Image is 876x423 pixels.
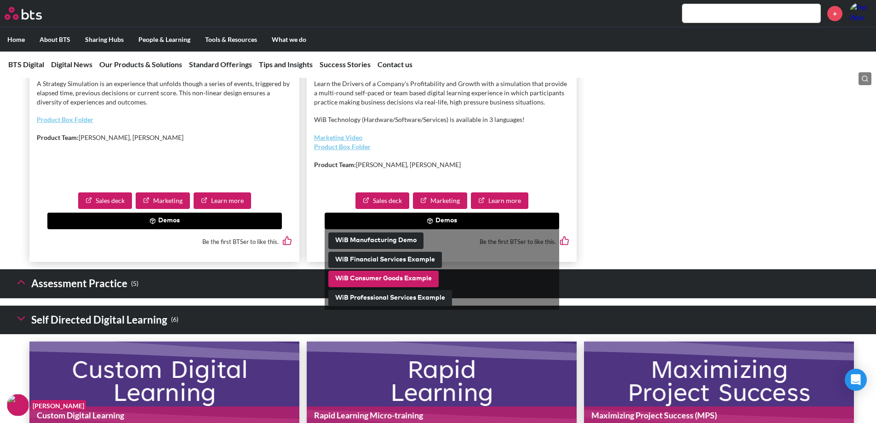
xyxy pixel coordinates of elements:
a: Sales deck [78,192,132,209]
img: BTS Logo [5,7,42,20]
a: Success Stories [320,60,371,69]
a: Profile [849,2,871,24]
a: BTS Digital [8,60,44,69]
a: Marketing Video [314,133,362,141]
label: Sharing Hubs [78,28,131,52]
a: Contact us [378,60,412,69]
a: Product Box Folder [37,116,93,123]
img: F [7,394,29,416]
h3: Assessment Practice [15,274,138,294]
p: WiB Technology (Hardware/Software/Services) is available in 3 languages! [314,115,569,124]
h3: Self Directed Digital Learning [15,310,178,330]
a: Learn more [471,192,528,209]
label: About BTS [32,28,78,52]
strong: Product Team: [314,161,356,168]
div: Be the first BTSer to like this. [314,229,569,255]
button: WiB Financial Services Example [328,252,442,268]
a: Marketing [136,192,190,209]
img: Pei Wen Low [849,2,871,24]
button: WiB Professional Services Example [328,290,452,307]
label: Tools & Resources [198,28,264,52]
button: WiB Manufacturing Demo [328,232,424,249]
small: ( 6 ) [171,313,178,326]
div: Be the first BTSer to like this. [37,229,292,255]
strong: Product Team: [37,133,79,141]
a: Our Products & Solutions [99,60,182,69]
p: Learn the Drivers of a Company’s Profitability and Growth with a simulation that provide a multi-... [314,79,569,106]
p: [PERSON_NAME], [PERSON_NAME] [37,133,292,142]
label: People & Learning [131,28,198,52]
a: Marketing [413,192,467,209]
div: Open Intercom Messenger [845,369,867,391]
a: Go home [5,7,59,20]
button: Demos [325,213,559,229]
p: A Strategy Simulation is an experience that unfolds though a series of events, triggered by elaps... [37,79,292,106]
figcaption: [PERSON_NAME] [31,400,86,411]
small: ( 5 ) [131,278,138,290]
a: Standard Offerings [189,60,252,69]
button: Demos [47,213,282,229]
a: + [827,6,842,21]
p: [PERSON_NAME], [PERSON_NAME] [314,160,569,169]
a: Sales deck [355,192,409,209]
a: Tips and Insights [259,60,313,69]
button: WiB Consumer Goods Example [328,271,439,287]
a: Digital News [51,60,92,69]
label: What we do [264,28,314,52]
a: Learn more [194,192,251,209]
a: Product Box Folder [314,143,371,151]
